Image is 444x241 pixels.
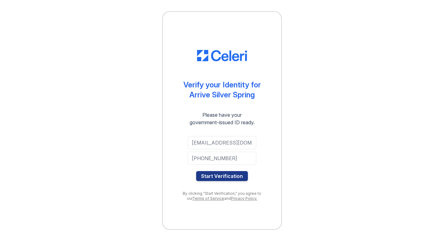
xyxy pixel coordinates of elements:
div: Verify your Identity for Arrive Silver Spring [183,80,261,100]
button: Start Verification [196,171,248,181]
div: Please have your government-issued ID ready. [178,111,266,126]
a: Terms of Service [192,196,224,201]
div: By clicking "Start Verification," you agree to our and [175,191,269,201]
input: Phone [188,152,256,165]
img: CE_Logo_Blue-a8612792a0a2168367f1c8372b55b34899dd931a85d93a1a3d3e32e68fde9ad4.png [197,50,247,61]
a: Privacy Policy. [231,196,257,201]
input: Email [188,136,256,149]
